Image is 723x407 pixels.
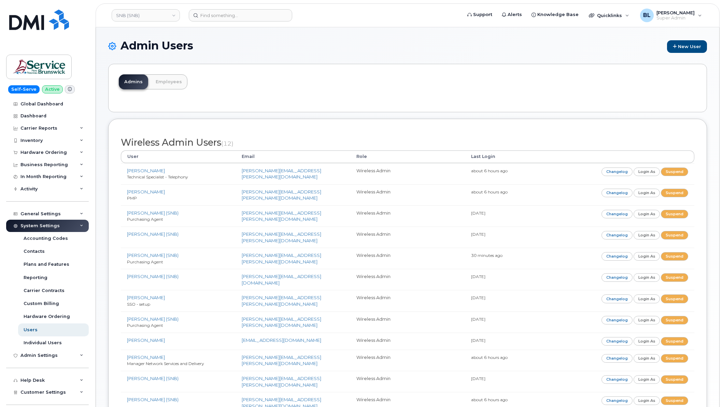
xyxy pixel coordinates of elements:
[127,295,165,300] a: [PERSON_NAME]
[350,184,465,205] td: Wireless Admin
[350,290,465,311] td: Wireless Admin
[601,316,633,324] a: Changelog
[127,217,163,222] small: Purchasing Agent
[471,232,485,237] small: [DATE]
[350,205,465,227] td: Wireless Admin
[661,189,688,197] a: Suspend
[242,189,321,201] a: [PERSON_NAME][EMAIL_ADDRESS][PERSON_NAME][DOMAIN_NAME]
[661,354,688,363] a: Suspend
[634,375,660,384] a: Login as
[127,376,179,381] a: [PERSON_NAME] (SNB)
[119,74,148,89] a: Admins
[634,354,660,363] a: Login as
[634,396,660,405] a: Login as
[121,137,694,148] h2: Wireless Admin Users
[127,397,179,402] a: [PERSON_NAME] (SNB)
[601,231,633,239] a: Changelog
[601,273,633,282] a: Changelog
[661,210,688,218] a: Suspend
[127,174,188,179] small: Technical Specialist - Telephony
[601,294,633,303] a: Changelog
[350,311,465,333] td: Wireless Admin
[127,361,204,366] small: Manager Network Services and Delivery
[601,337,633,346] a: Changelog
[471,168,508,173] small: about 6 hours ago
[242,295,321,307] a: [PERSON_NAME][EMAIL_ADDRESS][PERSON_NAME][DOMAIN_NAME]
[150,74,187,89] a: Employees
[634,273,660,282] a: Login as
[127,195,137,201] small: PMP
[601,252,633,261] a: Changelog
[108,40,707,53] h1: Admin Users
[242,316,321,328] a: [PERSON_NAME][EMAIL_ADDRESS][PERSON_NAME][DOMAIN_NAME]
[471,355,508,360] small: about 6 hours ago
[127,354,165,360] a: [PERSON_NAME]
[242,210,321,222] a: [PERSON_NAME][EMAIL_ADDRESS][PERSON_NAME][DOMAIN_NAME]
[471,397,508,402] small: about 6 hours ago
[634,252,660,261] a: Login as
[601,396,633,405] a: Changelog
[465,150,580,163] th: Last Login
[634,337,660,346] a: Login as
[661,316,688,324] a: Suspend
[127,337,165,343] a: [PERSON_NAME]
[471,210,485,216] small: [DATE]
[350,150,465,163] th: Role
[634,294,660,303] a: Login as
[667,40,707,53] a: New User
[471,189,508,194] small: about 6 hours ago
[634,168,660,176] a: Login as
[601,375,633,384] a: Changelog
[242,354,321,366] a: [PERSON_NAME][EMAIL_ADDRESS][PERSON_NAME][DOMAIN_NAME]
[350,333,465,350] td: Wireless Admin
[127,231,179,237] a: [PERSON_NAME] (SNB)
[127,274,179,279] a: [PERSON_NAME] (SNB)
[242,274,321,286] a: [PERSON_NAME][EMAIL_ADDRESS][DOMAIN_NAME]
[127,302,150,307] small: SSO - setup
[634,210,660,218] a: Login as
[661,375,688,384] a: Suspend
[471,253,502,258] small: 30 minutes ago
[127,323,163,328] small: Purchasing Agent
[350,248,465,269] td: Wireless Admin
[127,189,165,194] a: [PERSON_NAME]
[661,231,688,239] a: Suspend
[601,189,633,197] a: Changelog
[471,338,485,343] small: [DATE]
[471,376,485,381] small: [DATE]
[471,295,485,300] small: [DATE]
[127,210,179,216] a: [PERSON_NAME] (SNB)
[601,210,633,218] a: Changelog
[350,227,465,248] td: Wireless Admin
[601,354,633,363] a: Changelog
[634,189,660,197] a: Login as
[236,150,350,163] th: Email
[242,252,321,264] a: [PERSON_NAME][EMAIL_ADDRESS][PERSON_NAME][DOMAIN_NAME]
[661,396,688,405] a: Suspend
[127,252,179,258] a: [PERSON_NAME] (SNB)
[661,168,688,176] a: Suspend
[242,168,321,180] a: [PERSON_NAME][EMAIL_ADDRESS][PERSON_NAME][DOMAIN_NAME]
[471,317,485,322] small: [DATE]
[634,316,660,324] a: Login as
[471,274,485,279] small: [DATE]
[661,294,688,303] a: Suspend
[127,168,165,173] a: [PERSON_NAME]
[221,140,233,147] small: (12)
[350,269,465,290] td: Wireless Admin
[127,259,163,264] small: Purchasing Agent
[242,376,321,388] a: [PERSON_NAME][EMAIL_ADDRESS][PERSON_NAME][DOMAIN_NAME]
[242,231,321,243] a: [PERSON_NAME][EMAIL_ADDRESS][PERSON_NAME][DOMAIN_NAME]
[242,337,321,343] a: [EMAIL_ADDRESS][DOMAIN_NAME]
[634,231,660,239] a: Login as
[127,316,179,322] a: [PERSON_NAME] (SNB)
[350,371,465,392] td: Wireless Admin
[350,350,465,371] td: Wireless Admin
[121,150,236,163] th: User
[601,168,633,176] a: Changelog
[661,337,688,346] a: Suspend
[350,163,465,184] td: Wireless Admin
[661,252,688,261] a: Suspend
[661,273,688,282] a: Suspend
